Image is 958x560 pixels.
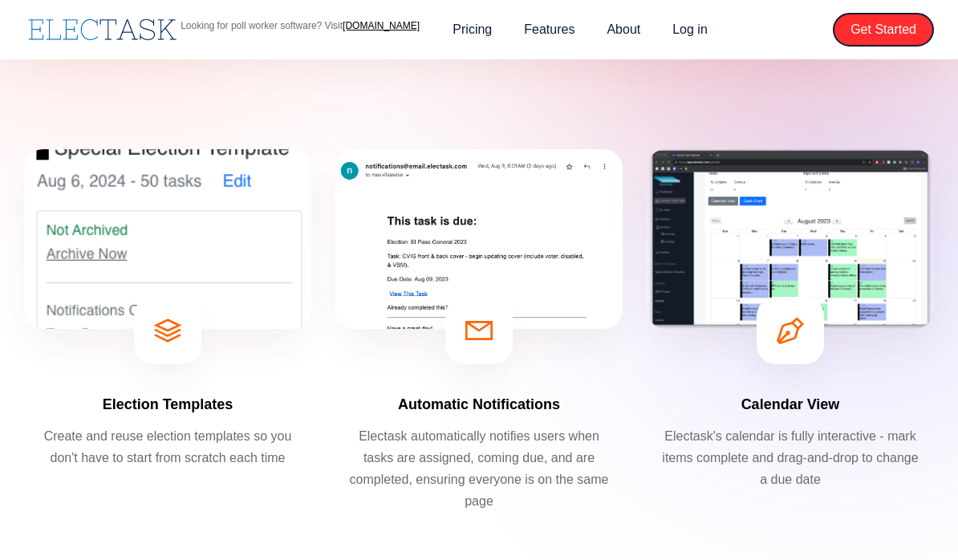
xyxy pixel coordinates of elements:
[436,13,508,47] a: Pricing
[24,15,181,44] a: home
[398,395,560,414] h4: Automatic Notifications
[181,21,420,30] p: Looking for poll worker software? Visit
[343,20,420,31] a: [DOMAIN_NAME]
[833,13,934,47] a: Get Started
[35,425,300,469] p: Create and reuse election templates so you don't have to start from scratch each time
[508,13,591,47] a: Features
[658,425,923,491] p: Electask's calendar is fully interactive - mark items complete and drag-and-drop to change a due ...
[741,395,840,414] h4: Calendar View
[656,13,724,47] a: Log in
[347,425,611,513] p: Electask automatically notifies users when tasks are assigned, coming due, and are completed, ens...
[591,13,656,47] a: About
[103,395,233,414] h4: Election Templates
